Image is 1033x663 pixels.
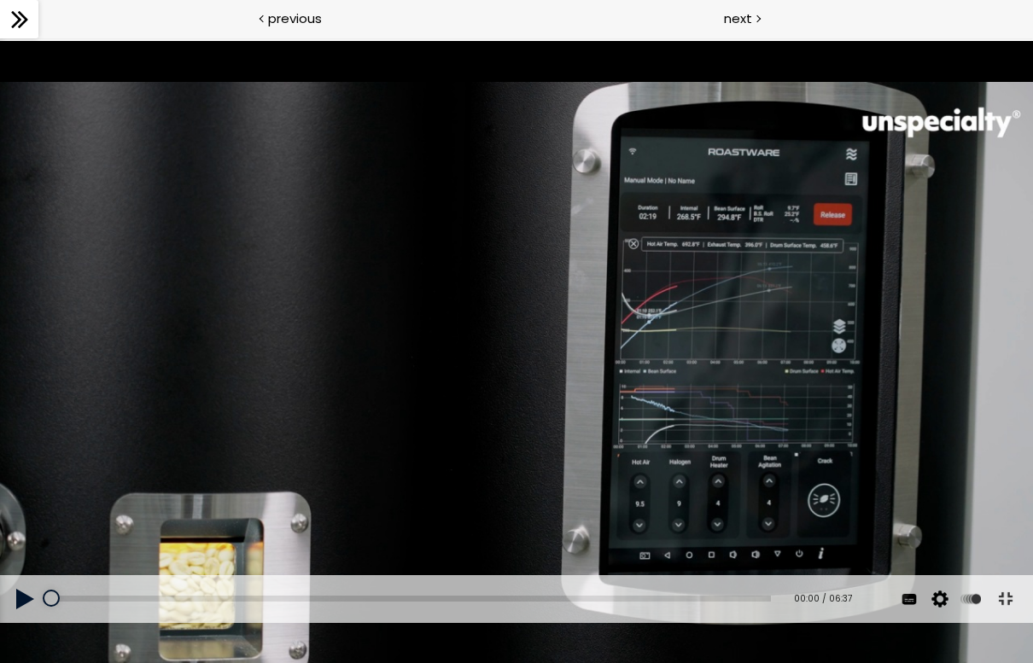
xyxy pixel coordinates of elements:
[268,9,322,28] span: previous
[786,592,852,606] div: 00:00 / 06:37
[894,575,925,623] div: See available captions
[724,9,752,28] span: next
[955,575,986,623] div: Change playback rate
[958,575,983,623] button: Play back rate
[896,575,922,623] button: Subtitles and Transcript
[927,575,953,623] button: Video quality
